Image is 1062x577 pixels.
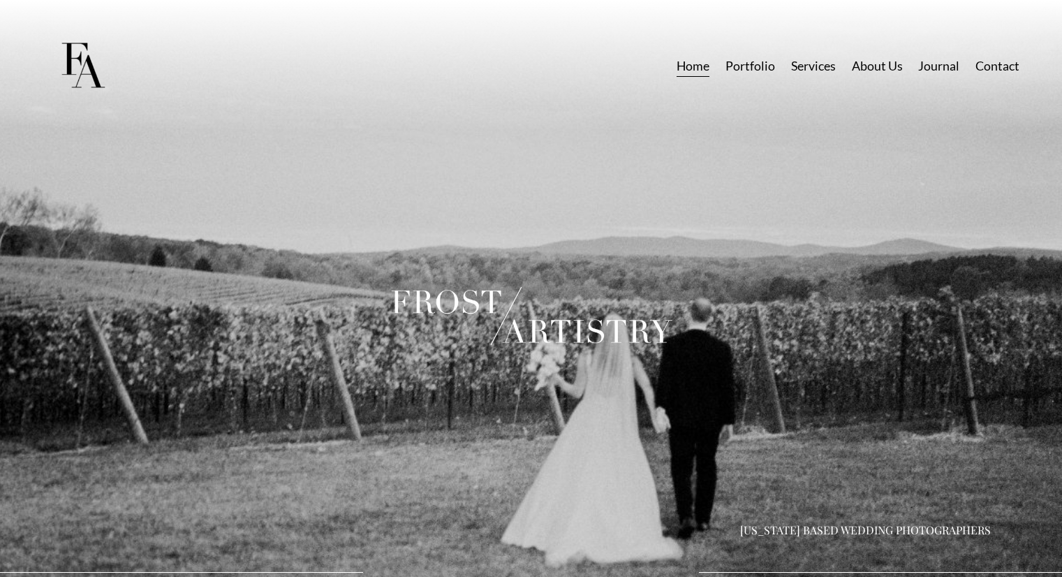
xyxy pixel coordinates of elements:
[852,53,903,78] a: About Us
[43,26,123,106] img: Frost Artistry
[975,53,1019,78] a: Contact
[918,53,959,78] a: Journal
[677,53,709,78] a: Home
[791,53,836,78] a: Services
[740,525,991,536] h1: [US_STATE] BASED WEDDING PHOTOGRAPHERS
[725,53,775,78] a: Portfolio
